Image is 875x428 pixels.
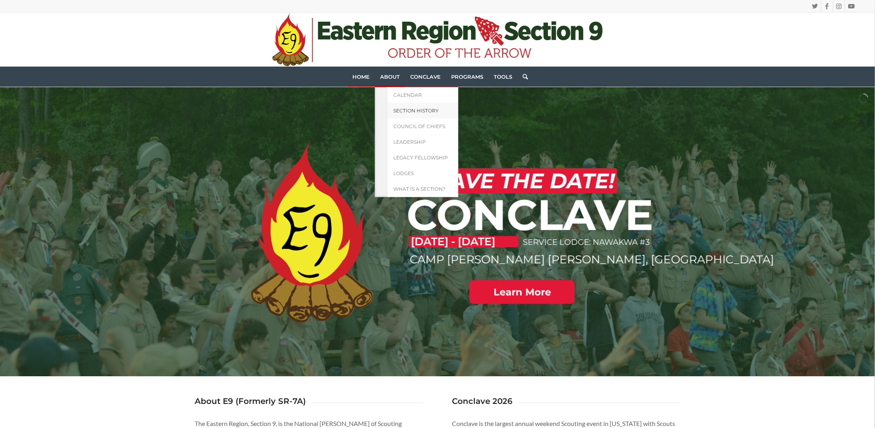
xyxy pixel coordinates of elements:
span: Programs [451,73,483,80]
span: About [380,73,400,80]
h3: Conclave 2026 [452,397,513,406]
a: Legacy Fellowship [387,150,458,165]
p: SERVICE LODGE: NAWAKWA #3 [523,233,652,252]
span: Council of Chiefs [393,123,445,129]
span: Conclave [410,73,441,80]
a: Conclave [405,67,446,87]
p: [DATE] - [DATE] [409,236,519,247]
span: Leadership [393,139,426,145]
p: CAMP [PERSON_NAME] [PERSON_NAME], [GEOGRAPHIC_DATA] [410,252,653,267]
a: What is a Section? [387,181,458,197]
span: Tools [494,73,512,80]
a: Search [517,67,528,87]
a: About [375,67,405,87]
h3: About E9 (Formerly SR-7A) [195,397,306,406]
h2: SAVE THE DATE! [434,168,617,194]
a: Section History [387,103,458,118]
span: Home [352,73,370,80]
span: Lodges [393,170,414,176]
a: Leadership [387,134,458,150]
span: Legacy Fellowship [393,155,448,161]
a: Calendar [387,87,458,103]
h1: CONCLAVE [407,192,654,237]
span: Calendar [393,92,422,98]
span: Section History [393,108,439,114]
a: Tools [488,67,517,87]
a: Lodges [387,165,458,181]
span: What is a Section? [393,186,446,192]
a: Programs [446,67,488,87]
a: Home [347,67,375,87]
a: Council of Chiefs [387,118,458,134]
